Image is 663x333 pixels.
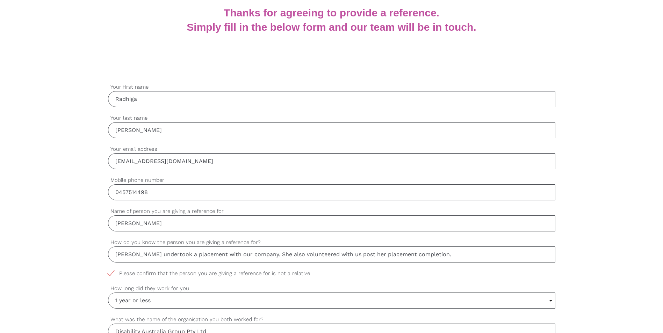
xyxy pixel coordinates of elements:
[108,238,555,246] label: How do you know the person you are giving a reference for?
[187,21,476,33] b: Simply fill in the below form and our team will be in touch.
[108,316,555,324] label: What was the name of the organisation you both worked for?
[108,114,555,122] label: Your last name
[108,284,555,293] label: How long did they work for you
[108,83,555,91] label: Your first name
[108,176,555,184] label: Mobile phone number
[108,269,323,277] span: Please confirm that the person you are giving a reference for is not a relative
[108,145,555,153] label: Your email address
[224,7,439,18] b: Thanks for agreeing to provide a reference.
[108,207,555,215] label: Name of person you are giving a reference for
